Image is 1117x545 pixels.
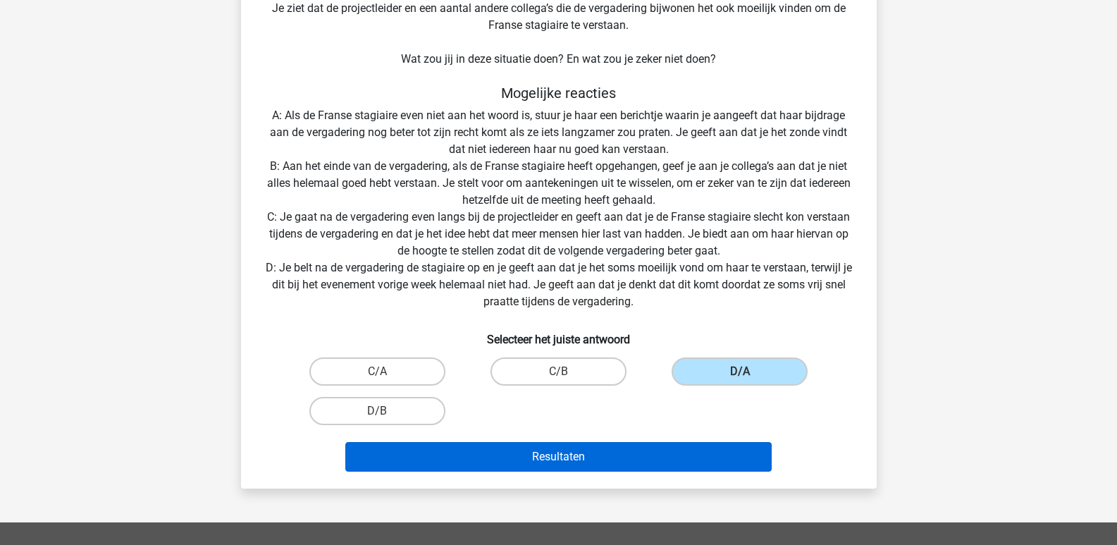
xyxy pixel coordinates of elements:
[672,357,808,386] label: D/A
[264,85,854,102] h5: Mogelijke reacties
[345,442,772,472] button: Resultaten
[490,357,627,386] label: C/B
[264,322,854,346] h6: Selecteer het juiste antwoord
[309,357,445,386] label: C/A
[309,397,445,425] label: D/B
